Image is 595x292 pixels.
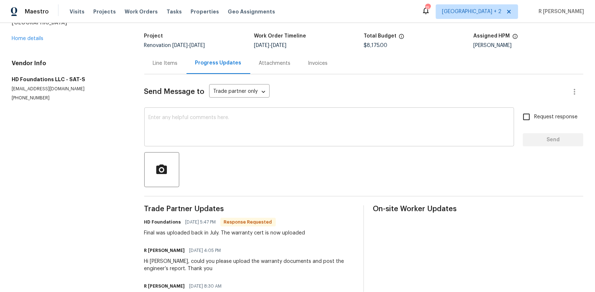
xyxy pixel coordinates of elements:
[474,33,510,39] h5: Assigned HPM
[153,60,178,67] div: Line Items
[254,43,269,48] span: [DATE]
[190,43,205,48] span: [DATE]
[144,218,181,226] h6: HD Foundations
[373,205,583,213] span: On-site Worker Updates
[70,8,85,15] span: Visits
[144,283,185,290] h6: R [PERSON_NAME]
[12,60,127,67] h4: Vendor Info
[167,9,182,14] span: Tasks
[12,95,127,101] p: [PHONE_NUMBER]
[534,113,578,121] span: Request response
[144,258,355,272] div: Hi [PERSON_NAME], could you please upload the warranty documents and post the engineer’s report. ...
[442,8,501,15] span: [GEOGRAPHIC_DATA] + 2
[189,247,221,254] span: [DATE] 4:05 PM
[173,43,188,48] span: [DATE]
[144,43,205,48] span: Renovation
[144,88,205,95] span: Send Message to
[271,43,286,48] span: [DATE]
[144,229,305,237] div: Final was uploaded back in July. The warranty cert is now uploaded
[536,8,584,15] span: R [PERSON_NAME]
[254,43,286,48] span: -
[144,205,355,213] span: Trade Partner Updates
[399,33,404,43] span: The total cost of line items that have been proposed by Opendoor. This sum includes line items th...
[474,43,583,48] div: [PERSON_NAME]
[93,8,116,15] span: Projects
[254,33,306,39] h5: Work Order Timeline
[144,33,163,39] h5: Project
[364,43,387,48] span: $8,175.00
[173,43,205,48] span: -
[25,8,49,15] span: Maestro
[185,218,216,226] span: [DATE] 5:47 PM
[228,8,275,15] span: Geo Assignments
[259,60,291,67] div: Attachments
[195,59,242,67] div: Progress Updates
[221,218,275,226] span: Response Requested
[209,86,270,98] div: Trade partner only
[425,4,430,12] div: 154
[125,8,158,15] span: Work Orders
[12,86,127,92] p: [EMAIL_ADDRESS][DOMAIN_NAME]
[12,76,127,83] h5: HD Foundations LLC - SAT-S
[364,33,396,39] h5: Total Budget
[308,60,328,67] div: Invoices
[512,33,518,43] span: The hpm assigned to this work order.
[189,283,222,290] span: [DATE] 8:30 AM
[191,8,219,15] span: Properties
[12,36,43,41] a: Home details
[144,247,185,254] h6: R [PERSON_NAME]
